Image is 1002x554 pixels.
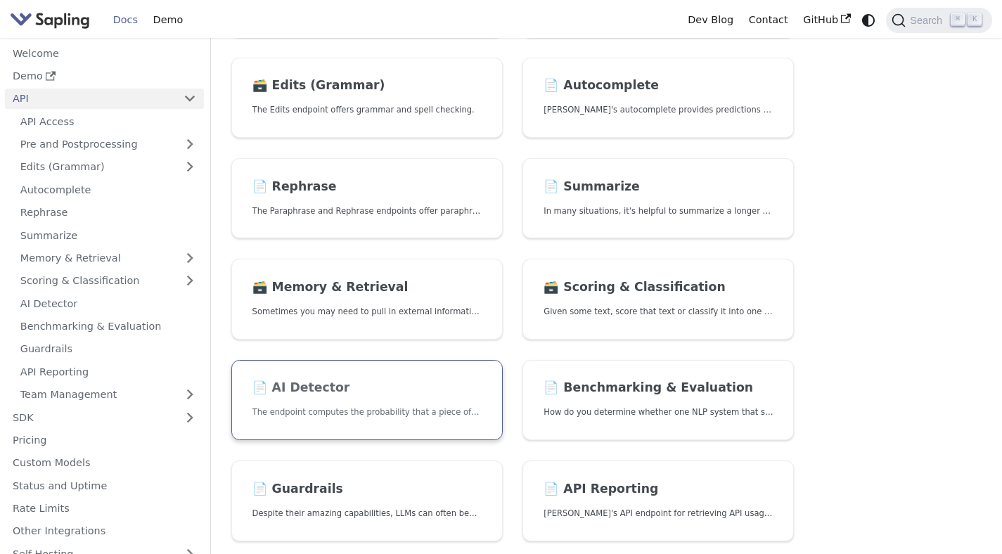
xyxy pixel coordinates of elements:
[544,179,773,195] h2: Summarize
[231,259,503,340] a: 🗃️ Memory & RetrievalSometimes you may need to pull in external information that doesn't fit in t...
[522,58,794,138] a: 📄️ Autocomplete[PERSON_NAME]'s autocomplete provides predictions of the next few characters or words
[13,361,204,382] a: API Reporting
[252,406,482,419] p: The endpoint computes the probability that a piece of text is AI-generated,
[252,78,482,94] h2: Edits (Grammar)
[522,460,794,541] a: 📄️ API Reporting[PERSON_NAME]'s API endpoint for retrieving API usage analytics.
[13,293,204,314] a: AI Detector
[741,9,796,31] a: Contact
[544,507,773,520] p: Sapling's API endpoint for retrieving API usage analytics.
[252,179,482,195] h2: Rephrase
[252,280,482,295] h2: Memory & Retrieval
[13,385,204,405] a: Team Management
[5,430,204,451] a: Pricing
[5,475,204,496] a: Status and Uptime
[13,134,204,155] a: Pre and Postprocessing
[522,360,794,441] a: 📄️ Benchmarking & EvaluationHow do you determine whether one NLP system that suggests edits
[5,407,176,427] a: SDK
[231,58,503,138] a: 🗃️ Edits (Grammar)The Edits endpoint offers grammar and spell checking.
[13,225,204,245] a: Summarize
[5,66,204,86] a: Demo
[906,15,951,26] span: Search
[544,380,773,396] h2: Benchmarking & Evaluation
[13,179,204,200] a: Autocomplete
[544,205,773,218] p: In many situations, it's helpful to summarize a longer document into a shorter, more easily diges...
[951,13,965,26] kbd: ⌘
[13,157,204,177] a: Edits (Grammar)
[544,103,773,117] p: Sapling's autocomplete provides predictions of the next few characters or words
[176,407,204,427] button: Expand sidebar category 'SDK'
[10,10,90,30] img: Sapling.ai
[10,10,95,30] a: Sapling.ai
[231,360,503,441] a: 📄️ AI DetectorThe endpoint computes the probability that a piece of text is AI-generated,
[13,202,204,223] a: Rephrase
[252,380,482,396] h2: AI Detector
[146,9,191,31] a: Demo
[252,507,482,520] p: Despite their amazing capabilities, LLMs can often behave in undesired
[680,9,740,31] a: Dev Blog
[522,259,794,340] a: 🗃️ Scoring & ClassificationGiven some text, score that text or classify it into one of a set of p...
[176,89,204,109] button: Collapse sidebar category 'API'
[5,498,204,519] a: Rate Limits
[13,271,204,291] a: Scoring & Classification
[13,111,204,131] a: API Access
[544,280,773,295] h2: Scoring & Classification
[252,305,482,318] p: Sometimes you may need to pull in external information that doesn't fit in the context size of an...
[5,43,204,63] a: Welcome
[231,460,503,541] a: 📄️ GuardrailsDespite their amazing capabilities, LLMs can often behave in undesired
[252,103,482,117] p: The Edits endpoint offers grammar and spell checking.
[105,9,146,31] a: Docs
[522,158,794,239] a: 📄️ SummarizeIn many situations, it's helpful to summarize a longer document into a shorter, more ...
[13,339,204,359] a: Guardrails
[13,248,204,269] a: Memory & Retrieval
[5,521,204,541] a: Other Integrations
[544,406,773,419] p: How do you determine whether one NLP system that suggests edits
[859,10,879,30] button: Switch between dark and light mode (currently system mode)
[5,89,176,109] a: API
[5,453,204,473] a: Custom Models
[252,482,482,497] h2: Guardrails
[544,78,773,94] h2: Autocomplete
[544,305,773,318] p: Given some text, score that text or classify it into one of a set of pre-specified categories.
[886,8,991,33] button: Search (Command+K)
[231,158,503,239] a: 📄️ RephraseThe Paraphrase and Rephrase endpoints offer paraphrasing for particular styles.
[795,9,858,31] a: GitHub
[968,13,982,26] kbd: K
[544,482,773,497] h2: API Reporting
[252,205,482,218] p: The Paraphrase and Rephrase endpoints offer paraphrasing for particular styles.
[13,316,204,337] a: Benchmarking & Evaluation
